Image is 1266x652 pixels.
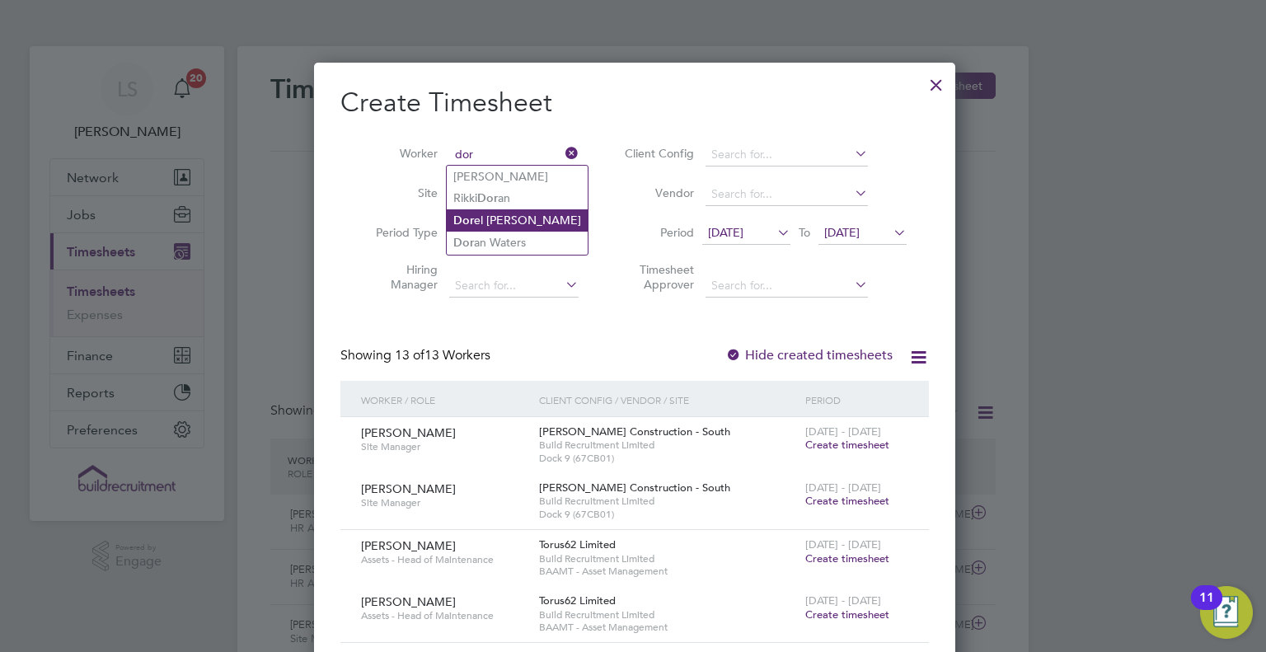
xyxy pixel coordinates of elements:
[1200,586,1253,639] button: Open Resource Center, 11 new notifications
[539,495,798,508] span: Build Recruitment Limited
[620,262,694,292] label: Timesheet Approver
[447,166,588,187] li: [PERSON_NAME]
[539,452,798,465] span: Dock 9 (67CB01)
[706,183,868,206] input: Search for...
[361,609,527,622] span: Assets - Head of Maintenance
[805,607,889,622] span: Create timesheet
[361,425,456,440] span: [PERSON_NAME]
[805,438,889,452] span: Create timesheet
[447,209,588,232] li: el [PERSON_NAME]
[447,232,588,254] li: an Waters
[395,347,424,364] span: 13 of
[363,146,438,161] label: Worker
[539,537,616,551] span: Torus62 Limited
[805,537,881,551] span: [DATE] - [DATE]
[539,593,616,607] span: Torus62 Limited
[453,213,474,227] b: Dor
[539,608,798,622] span: Build Recruitment Limited
[824,225,860,240] span: [DATE]
[539,508,798,521] span: Dock 9 (67CB01)
[363,185,438,200] label: Site
[805,494,889,508] span: Create timesheet
[361,440,527,453] span: Site Manager
[449,274,579,298] input: Search for...
[805,551,889,565] span: Create timesheet
[539,552,798,565] span: Build Recruitment Limited
[725,347,893,364] label: Hide created timesheets
[447,187,588,209] li: Rikki an
[361,496,527,509] span: Site Manager
[395,347,490,364] span: 13 Workers
[1199,598,1214,619] div: 11
[340,347,494,364] div: Showing
[620,185,694,200] label: Vendor
[363,225,438,240] label: Period Type
[363,262,438,292] label: Hiring Manager
[805,593,881,607] span: [DATE] - [DATE]
[539,481,730,495] span: [PERSON_NAME] Construction - South
[539,425,730,439] span: [PERSON_NAME] Construction - South
[361,481,456,496] span: [PERSON_NAME]
[706,143,868,167] input: Search for...
[535,381,802,419] div: Client Config / Vendor / Site
[361,553,527,566] span: Assets - Head of Maintenance
[340,86,929,120] h2: Create Timesheet
[357,381,535,419] div: Worker / Role
[361,594,456,609] span: [PERSON_NAME]
[620,146,694,161] label: Client Config
[539,565,798,578] span: BAAMT - Asset Management
[708,225,743,240] span: [DATE]
[805,425,881,439] span: [DATE] - [DATE]
[361,538,456,553] span: [PERSON_NAME]
[706,274,868,298] input: Search for...
[539,439,798,452] span: Build Recruitment Limited
[477,191,498,205] b: Dor
[801,381,912,419] div: Period
[453,236,474,250] b: Dor
[539,621,798,634] span: BAAMT - Asset Management
[794,222,815,243] span: To
[449,143,579,167] input: Search for...
[620,225,694,240] label: Period
[805,481,881,495] span: [DATE] - [DATE]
